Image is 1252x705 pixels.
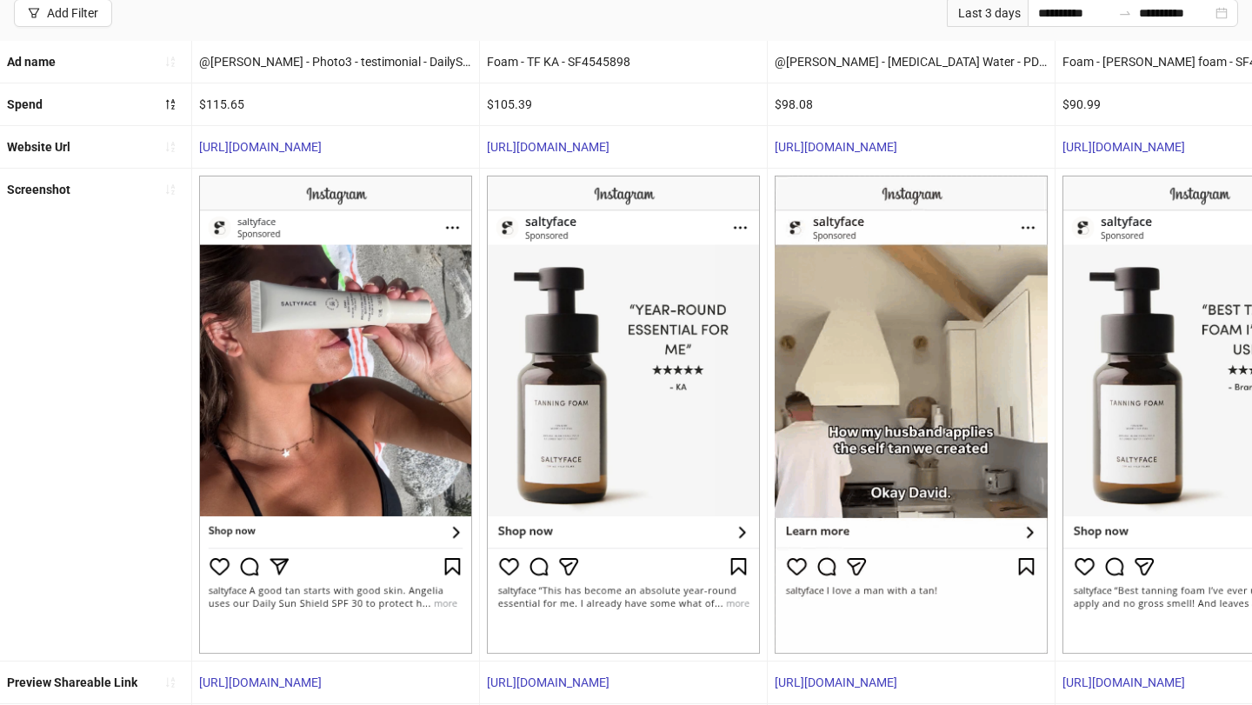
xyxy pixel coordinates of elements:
div: @[PERSON_NAME] - Photo3 - testimonial - DailySunShield - PDP - SF3545832 - [DATE] - Copy [192,41,479,83]
div: $98.08 [768,83,1055,125]
span: sort-ascending [164,141,176,153]
span: sort-ascending [164,56,176,68]
a: [URL][DOMAIN_NAME] [487,140,609,154]
img: Screenshot 120227465075430395 [487,176,760,654]
div: $115.65 [192,83,479,125]
img: Screenshot 120226658409960395 [199,176,472,654]
a: [URL][DOMAIN_NAME] [199,140,322,154]
img: Screenshot 120227336016100395 [775,176,1048,654]
span: sort-descending [164,98,176,110]
div: $105.39 [480,83,767,125]
b: Ad name [7,55,56,69]
a: [URL][DOMAIN_NAME] [775,675,897,689]
div: Add Filter [47,6,98,20]
b: Website Url [7,140,70,154]
a: [URL][DOMAIN_NAME] [775,140,897,154]
a: [URL][DOMAIN_NAME] [487,675,609,689]
span: sort-ascending [164,676,176,688]
div: @[PERSON_NAME] - [MEDICAL_DATA] Water - PDP - SFContest - [DATE] - Copy [768,41,1055,83]
span: swap-right [1118,6,1132,20]
div: Foam - TF KA - SF4545898 [480,41,767,83]
span: filter [28,7,40,19]
b: Preview Shareable Link [7,675,137,689]
span: sort-ascending [164,183,176,196]
a: [URL][DOMAIN_NAME] [1062,675,1185,689]
span: to [1118,6,1132,20]
a: [URL][DOMAIN_NAME] [1062,140,1185,154]
b: Spend [7,97,43,111]
a: [URL][DOMAIN_NAME] [199,675,322,689]
b: Screenshot [7,183,70,196]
